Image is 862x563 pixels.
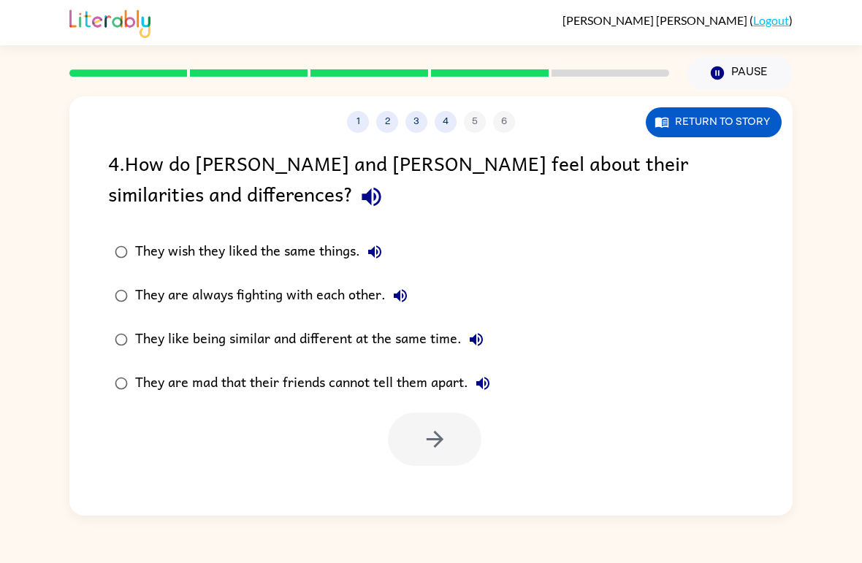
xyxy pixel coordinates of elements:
button: 3 [405,111,427,133]
span: [PERSON_NAME] [PERSON_NAME] [562,13,750,27]
button: Pause [687,56,793,90]
img: Literably [69,6,150,38]
button: Return to story [646,107,782,137]
button: They are always fighting with each other. [386,281,415,310]
div: 4 . How do [PERSON_NAME] and [PERSON_NAME] feel about their similarities and differences? [108,148,754,215]
button: 1 [347,111,369,133]
button: 4 [435,111,457,133]
div: ( ) [562,13,793,27]
div: They are always fighting with each other. [135,281,415,310]
div: They are mad that their friends cannot tell them apart. [135,369,497,398]
div: They wish they liked the same things. [135,237,389,267]
a: Logout [753,13,789,27]
button: They wish they liked the same things. [360,237,389,267]
div: They like being similar and different at the same time. [135,325,491,354]
button: 2 [376,111,398,133]
button: They are mad that their friends cannot tell them apart. [468,369,497,398]
button: They like being similar and different at the same time. [462,325,491,354]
